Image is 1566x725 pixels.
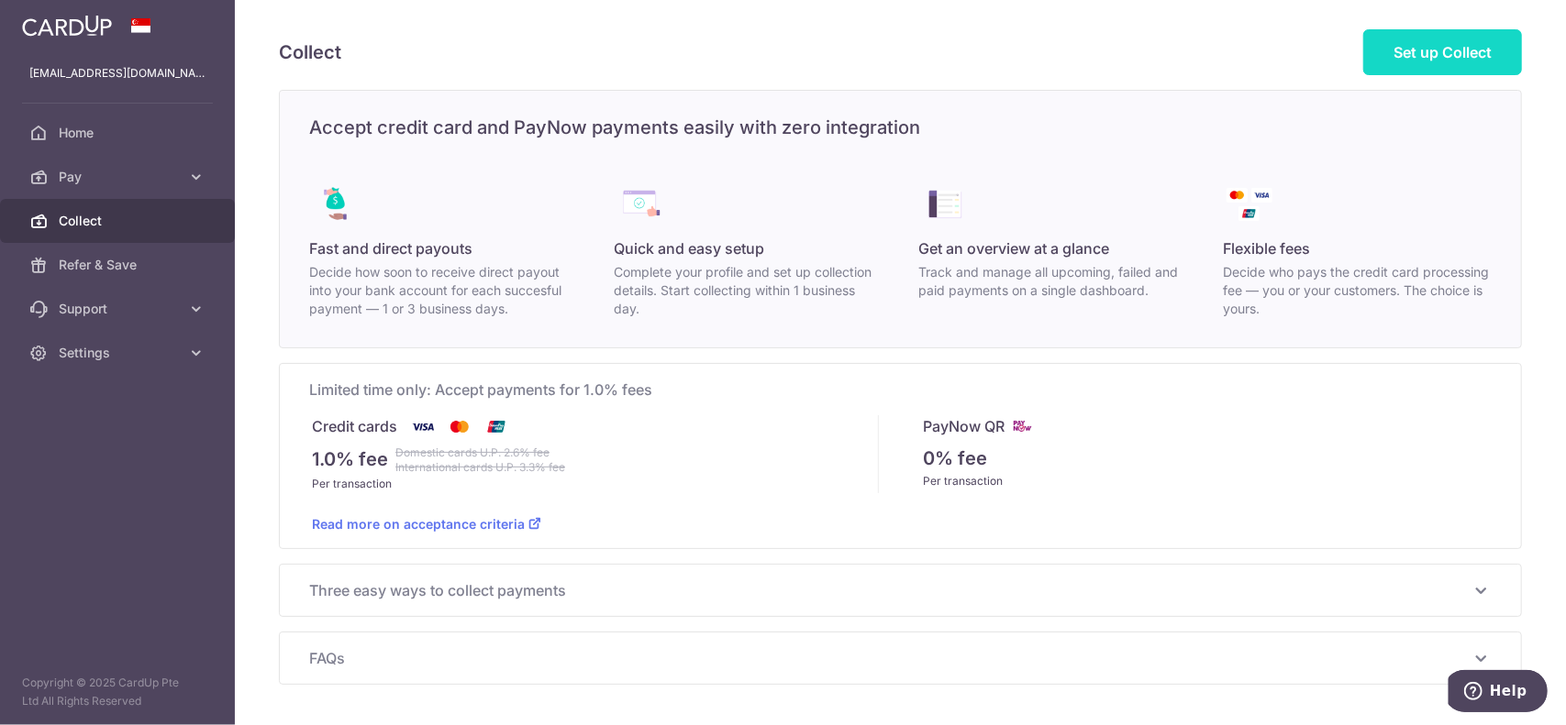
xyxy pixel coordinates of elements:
div: Per transaction [312,475,878,493]
iframe: Opens a widget where you can find more information [1449,670,1548,716]
p: [EMAIL_ADDRESS][DOMAIN_NAME] [29,64,205,82]
span: Pay [59,168,180,186]
p: PayNow QR [923,415,1005,437]
span: Settings [59,344,180,362]
p: Decide who pays the credit card processing fee — you or your customers. The choice is yours. [1224,263,1492,318]
img: collect_benefits-all-in-one-overview-ecae168be53d4dea631b4473abdc9059fc34e556e287cb8dd7d0b18560f7... [919,179,971,230]
p: Track and manage all upcoming, failed and paid payments on a single dashboard. [919,263,1187,300]
span: Quick and easy setup [614,237,764,259]
img: collect_benefits-direct_payout-68d016c079b23098044efbcd1479d48bd02143683a084563df2606996dc465b2.png [309,179,361,230]
span: Collect [59,212,180,230]
span: Set up Collect [1394,43,1492,61]
p: 0% fee [923,445,987,472]
span: Flexible fees [1224,237,1311,259]
p: Complete your profile and set up collection details. Start collecting within 1 business day. [614,263,882,318]
h5: Collect [279,38,341,67]
img: collect_benefits-payment-logos-dce544b9a714b2bc395541eb8d6324069de0a0c65b63ad9c2b4d71e4e11ae343.png [1224,179,1275,230]
p: FAQs [309,647,1492,669]
span: Limited time only: Accept payments for 1.0% fees [309,379,1492,401]
p: Three easy ways to collect payments [309,579,1492,601]
strike: Domestic cards U.P. 2.6% fee International cards U.P. 3.3% fee [395,445,565,475]
span: Home [59,124,180,142]
img: Union Pay [478,415,515,438]
span: Three easy ways to collect payments [309,579,1470,601]
span: Get an overview at a glance [919,237,1110,259]
div: Per transaction [923,472,1489,490]
img: paynow-md-4fe65508ce96feda548756c5ee0e473c78d4820b8ea51387c6e4ad89e58a5e61.png [1012,415,1034,437]
span: FAQs [309,647,1470,669]
p: 1.0% fee [312,445,388,475]
p: Decide how soon to receive direct payout into your bank account for each succesful payment — 1 or... [309,263,577,318]
a: Read more on acceptance criteria [312,516,541,532]
span: Support [59,300,180,318]
a: Set up Collect [1363,29,1522,75]
p: Credit cards [312,415,397,438]
span: Refer & Save [59,256,180,274]
img: collect_benefits-quick_setup-238ffe9d55e53beed05605bc46673ff5ef3689472e416b62ebc7d0ab8d3b3a0b.png [614,179,665,230]
img: CardUp [22,15,112,37]
span: Help [41,13,79,29]
img: Mastercard [441,415,478,438]
h5: Accept credit card and PayNow payments easily with zero integration [280,113,1521,142]
img: Visa [405,415,441,438]
span: Fast and direct payouts [309,237,472,259]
